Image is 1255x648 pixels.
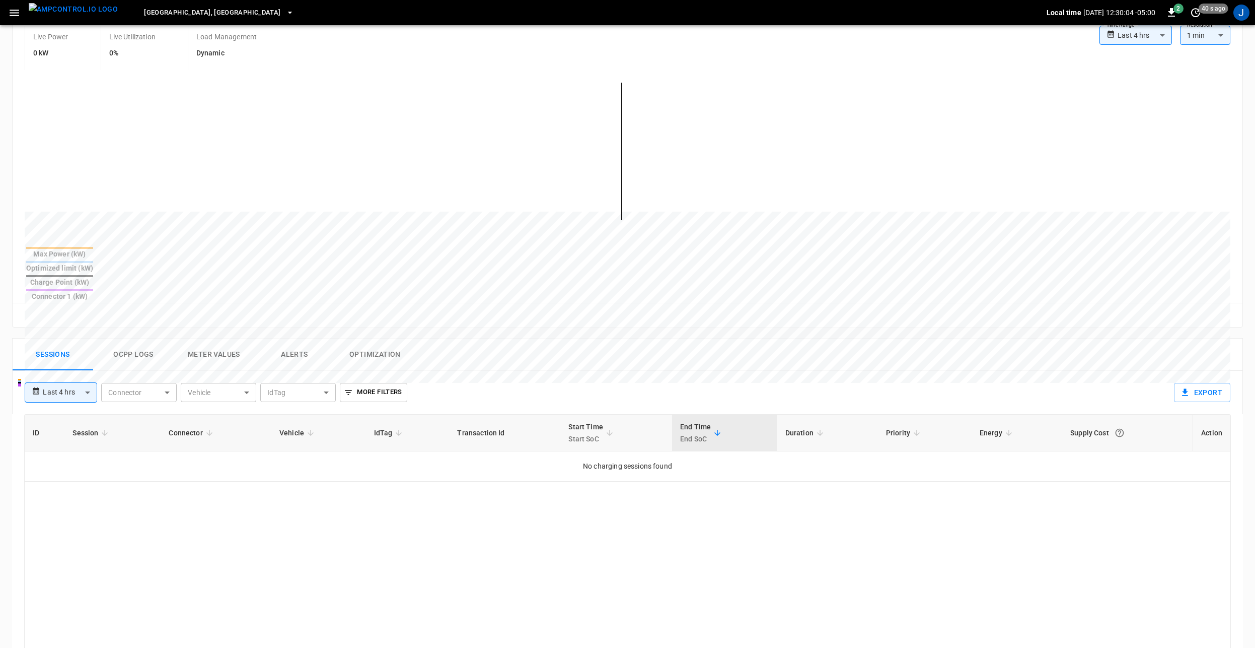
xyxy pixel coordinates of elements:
button: More Filters [340,383,407,402]
div: Start Time [568,421,603,445]
span: End TimeEnd SoC [680,421,724,445]
button: Sessions [13,339,93,371]
span: Connector [169,427,215,439]
span: Duration [785,427,827,439]
div: profile-icon [1233,5,1249,21]
span: 2 [1173,4,1184,14]
span: 40 s ago [1199,4,1228,14]
p: [DATE] 12:30:04 -05:00 [1083,8,1155,18]
p: Local time [1047,8,1081,18]
th: Action [1193,415,1230,451]
div: 1 min [1180,26,1230,45]
h6: 0 kW [33,48,68,59]
button: set refresh interval [1188,5,1204,21]
span: Priority [886,427,923,439]
th: ID [25,415,64,451]
p: Live Power [33,32,68,42]
span: Start TimeStart SoC [568,421,616,445]
div: Last 4 hrs [1118,26,1172,45]
button: Export [1174,383,1230,402]
h6: 0% [109,48,156,59]
p: Load Management [196,32,257,42]
div: Last 4 hrs [43,383,97,402]
button: Meter Values [174,339,254,371]
p: End SoC [680,433,711,445]
button: The cost of your charging session based on your supply rates [1111,424,1129,442]
button: [GEOGRAPHIC_DATA], [GEOGRAPHIC_DATA] [140,3,298,23]
div: End Time [680,421,711,445]
img: ampcontrol.io logo [29,3,118,16]
table: sessions table [25,415,1230,482]
button: Ocpp logs [93,339,174,371]
h6: Dynamic [196,48,257,59]
th: Transaction Id [449,415,560,451]
span: IdTag [374,427,406,439]
p: Start SoC [568,433,603,445]
p: Live Utilization [109,32,156,42]
span: [GEOGRAPHIC_DATA], [GEOGRAPHIC_DATA] [144,7,280,19]
span: Vehicle [279,427,317,439]
span: Session [72,427,111,439]
button: Optimization [335,339,415,371]
button: Alerts [254,339,335,371]
div: Supply Cost [1070,424,1185,442]
span: Energy [980,427,1015,439]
